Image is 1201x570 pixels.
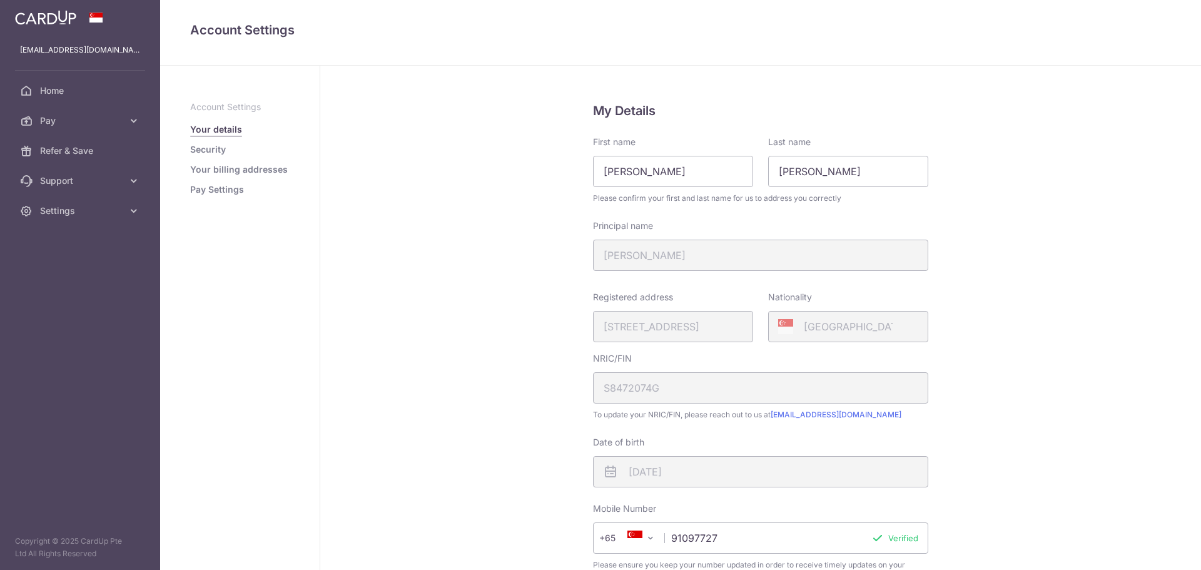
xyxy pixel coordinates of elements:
h5: My Details [593,101,928,121]
span: Home [40,84,123,97]
p: [EMAIL_ADDRESS][DOMAIN_NAME] [20,44,140,56]
a: Pay Settings [190,183,244,196]
label: Date of birth [593,436,644,449]
span: Please confirm your first and last name for us to address you correctly [593,192,928,205]
input: Last name [768,156,928,187]
a: Security [190,143,226,156]
span: Refer & Save [40,145,123,157]
label: Principal name [593,220,653,232]
label: Nationality [768,291,812,303]
span: +65 [603,531,633,546]
label: Last name [768,136,811,148]
h4: Account Settings [190,20,1171,40]
a: Your details [190,123,242,136]
span: To update your NRIC/FIN, please reach out to us at [593,409,928,421]
label: Registered address [593,291,673,303]
span: Pay [40,115,123,127]
input: First name [593,156,753,187]
label: First name [593,136,636,148]
span: Support [40,175,123,187]
span: +65 [599,531,633,546]
a: [EMAIL_ADDRESS][DOMAIN_NAME] [771,410,901,419]
img: CardUp [15,10,76,25]
a: Your billing addresses [190,163,288,176]
span: Settings [40,205,123,217]
label: Mobile Number [593,502,656,515]
label: NRIC/FIN [593,352,632,365]
p: Account Settings [190,101,290,113]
